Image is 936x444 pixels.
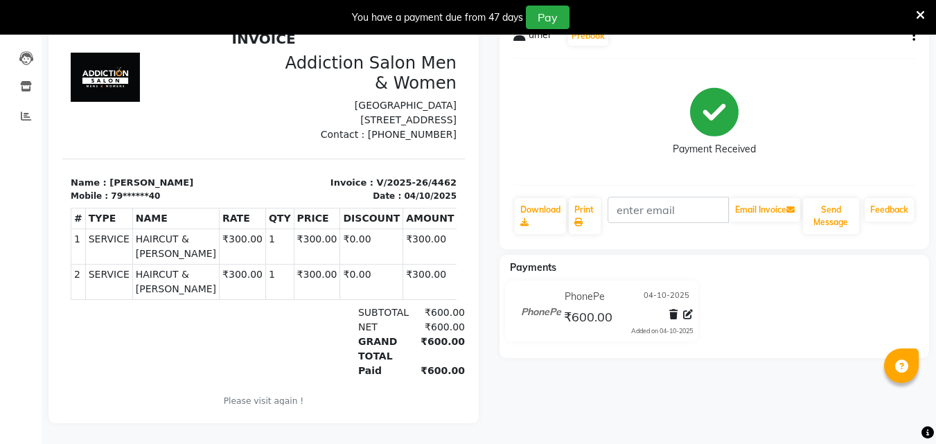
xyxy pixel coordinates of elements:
[310,165,339,177] div: Date :
[23,204,70,239] td: SERVICE
[644,290,689,304] span: 04-10-2025
[288,339,345,353] div: Paid
[288,281,345,295] div: SUBTOTAL
[203,239,231,274] td: 1
[157,183,204,204] th: RATE
[203,183,231,204] th: QTY
[231,204,278,239] td: ₹300.00
[9,183,24,204] th: #
[342,165,394,177] div: 04/10/2025
[9,204,24,239] td: 1
[565,290,605,304] span: PhonePe
[288,295,345,310] div: NET
[8,151,193,165] p: Name : [PERSON_NAME]
[865,198,914,222] a: Feedback
[526,6,569,29] button: Pay
[341,204,395,239] td: ₹300.00
[345,281,403,295] div: ₹600.00
[210,73,395,103] p: [GEOGRAPHIC_DATA][STREET_ADDRESS]
[73,207,154,236] span: HAIRCUT & [PERSON_NAME]
[157,204,204,239] td: ₹300.00
[278,183,341,204] th: DISCOUNT
[210,151,395,165] p: Invoice : V/2025-26/4462
[231,183,278,204] th: PRICE
[288,310,345,339] div: GRAND TOTAL
[608,197,729,223] input: enter email
[278,204,341,239] td: ₹0.00
[210,103,395,117] p: Contact : [PHONE_NUMBER]
[341,239,395,274] td: ₹300.00
[568,26,608,46] button: Prebook
[529,28,551,47] span: umer
[631,326,693,336] div: Added on 04-10-2025
[8,370,394,382] p: Please visit again !
[157,239,204,274] td: ₹300.00
[730,198,800,222] button: Email Invoice
[341,183,395,204] th: AMOUNT
[8,165,46,177] div: Mobile :
[345,339,403,353] div: ₹600.00
[515,198,566,234] a: Download
[569,198,601,234] a: Print
[9,239,24,274] td: 2
[345,310,403,339] div: ₹600.00
[203,204,231,239] td: 1
[564,309,612,328] span: ₹600.00
[23,183,70,204] th: TYPE
[345,295,403,310] div: ₹600.00
[23,239,70,274] td: SERVICE
[210,28,395,68] h3: Addiction Salon Men & Women
[673,142,756,157] div: Payment Received
[70,183,157,204] th: NAME
[803,198,859,234] button: Send Message
[510,261,556,274] span: Payments
[231,239,278,274] td: ₹300.00
[73,242,154,272] span: HAIRCUT & [PERSON_NAME]
[278,239,341,274] td: ₹0.00
[352,10,523,25] div: You have a payment due from 47 days
[8,6,394,22] h2: INVOICE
